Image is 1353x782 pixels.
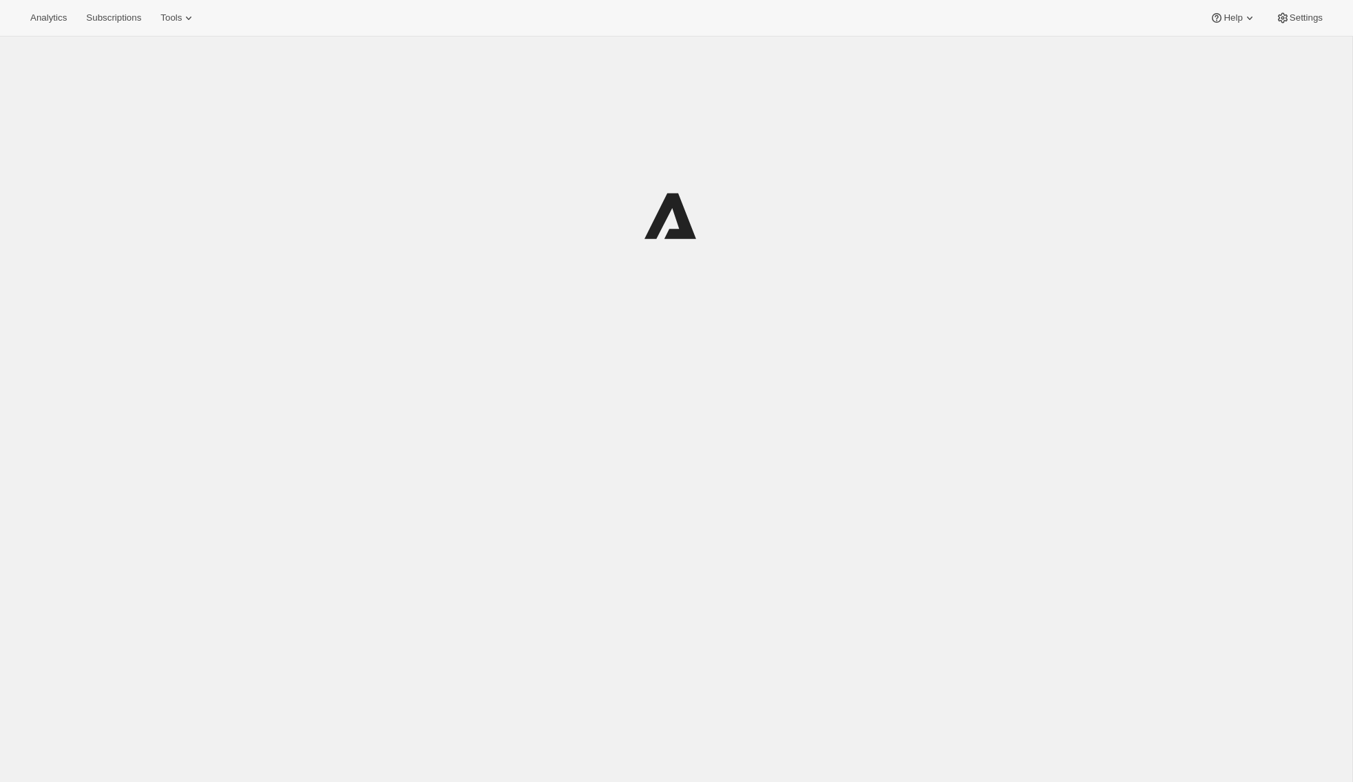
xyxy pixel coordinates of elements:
button: Subscriptions [78,8,149,28]
button: Settings [1268,8,1331,28]
span: Tools [160,12,182,23]
span: Settings [1290,12,1323,23]
span: Analytics [30,12,67,23]
button: Analytics [22,8,75,28]
span: Subscriptions [86,12,141,23]
button: Help [1202,8,1264,28]
span: Help [1224,12,1242,23]
button: Tools [152,8,204,28]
